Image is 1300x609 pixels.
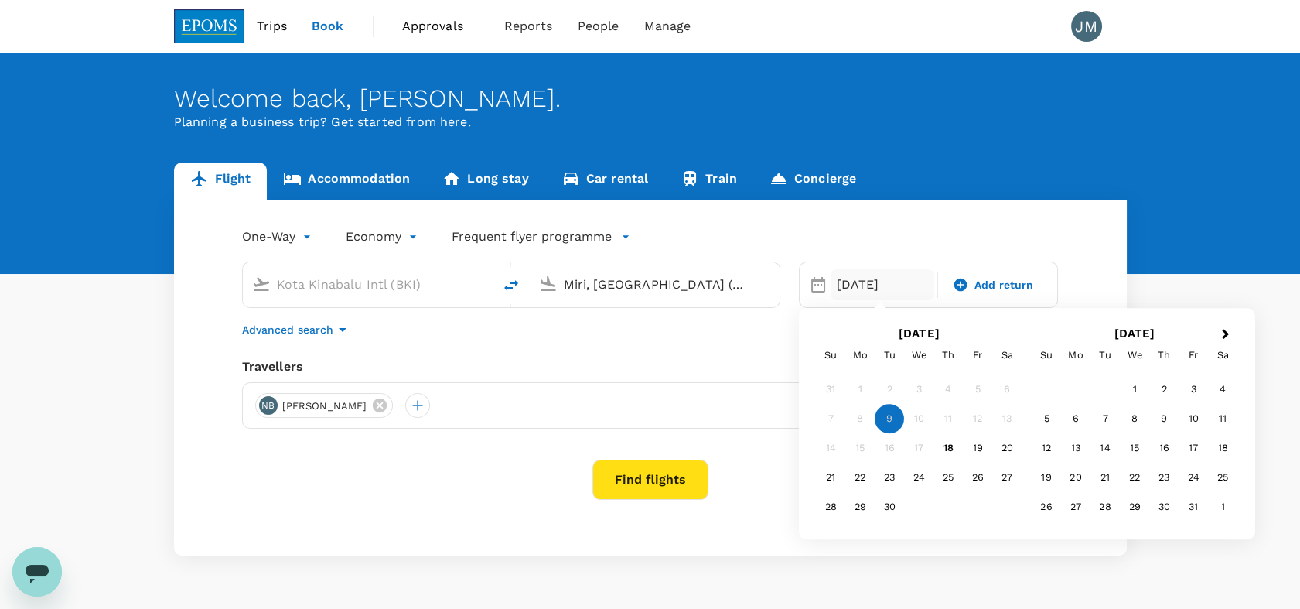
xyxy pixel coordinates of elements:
[1027,327,1243,340] h2: [DATE]
[845,434,875,464] div: Not available Monday, September 15th, 2025
[174,9,245,43] img: EPOMS SDN BHD
[1208,434,1237,464] div: Choose Saturday, October 18th, 2025
[452,228,630,246] button: Frequent flyer programme
[1149,493,1179,522] div: Choose Thursday, October 30th, 2025
[1208,493,1237,522] div: Choose Saturday, November 1st, 2025
[1090,434,1120,464] div: Choose Tuesday, October 14th, 2025
[1032,434,1061,464] div: Choose Sunday, October 12th, 2025
[257,17,287,36] span: Trips
[1214,323,1239,347] button: Next Month
[1061,405,1090,434] div: Choose Monday, October 6th, 2025
[242,358,1059,376] div: Travellers
[963,340,992,370] div: Friday
[933,340,963,370] div: Thursday
[904,375,933,405] div: Not available Wednesday, September 3rd, 2025
[816,464,845,493] div: Choose Sunday, September 21st, 2025
[402,17,479,36] span: Approvals
[259,396,278,415] div: NB
[426,163,544,200] a: Long stay
[933,434,963,464] div: Choose Thursday, September 18th, 2025
[452,228,612,246] p: Frequent flyer programme
[1179,405,1208,434] div: Choose Friday, October 10th, 2025
[242,322,333,337] p: Advanced search
[963,375,992,405] div: Not available Friday, September 5th, 2025
[845,375,875,405] div: Not available Monday, September 1st, 2025
[933,464,963,493] div: Choose Thursday, September 25th, 2025
[242,224,315,249] div: One-Way
[1149,375,1179,405] div: Choose Thursday, October 2nd, 2025
[845,405,875,434] div: Not available Monday, September 8th, 2025
[875,375,904,405] div: Not available Tuesday, September 2nd, 2025
[242,320,352,339] button: Advanced search
[904,405,933,434] div: Not available Wednesday, September 10th, 2025
[255,393,394,418] div: NB[PERSON_NAME]
[578,17,619,36] span: People
[1120,434,1149,464] div: Choose Wednesday, October 15th, 2025
[1061,434,1090,464] div: Choose Monday, October 13th, 2025
[875,405,904,434] div: Not available Tuesday, September 9th, 2025
[845,464,875,493] div: Choose Monday, September 22nd, 2025
[1120,405,1149,434] div: Choose Wednesday, October 8th, 2025
[816,375,1022,522] div: Month September, 2025
[904,434,933,464] div: Not available Wednesday, September 17th, 2025
[816,340,845,370] div: Sunday
[1090,405,1120,434] div: Choose Tuesday, October 7th, 2025
[1179,340,1208,370] div: Friday
[904,340,933,370] div: Wednesday
[1090,340,1120,370] div: Tuesday
[1179,464,1208,493] div: Choose Friday, October 24th, 2025
[963,464,992,493] div: Choose Friday, September 26th, 2025
[1149,464,1179,493] div: Choose Thursday, October 23rd, 2025
[1061,340,1090,370] div: Monday
[1120,493,1149,522] div: Choose Wednesday, October 29th, 2025
[1120,375,1149,405] div: Choose Wednesday, October 1st, 2025
[1032,464,1061,493] div: Choose Sunday, October 19th, 2025
[845,493,875,522] div: Choose Monday, September 29th, 2025
[816,434,845,464] div: Not available Sunday, September 14th, 2025
[963,405,992,434] div: Not available Friday, September 12th, 2025
[831,269,934,300] div: [DATE]
[753,163,872,200] a: Concierge
[933,405,963,434] div: Not available Thursday, September 11th, 2025
[1032,493,1061,522] div: Choose Sunday, October 26th, 2025
[904,464,933,493] div: Choose Wednesday, September 24th, 2025
[1149,434,1179,464] div: Choose Thursday, October 16th, 2025
[1208,340,1237,370] div: Saturday
[816,405,845,434] div: Not available Sunday, September 7th, 2025
[1179,434,1208,464] div: Choose Friday, October 17th, 2025
[493,267,530,304] button: delete
[1120,340,1149,370] div: Wednesday
[963,434,992,464] div: Choose Friday, September 19th, 2025
[1071,11,1102,42] div: JM
[845,340,875,370] div: Monday
[1208,464,1237,493] div: Choose Saturday, October 25th, 2025
[769,282,772,286] button: Open
[545,163,665,200] a: Car rental
[992,464,1022,493] div: Choose Saturday, September 27th, 2025
[992,375,1022,405] div: Not available Saturday, September 6th, 2025
[1208,405,1237,434] div: Choose Saturday, October 11th, 2025
[1179,493,1208,522] div: Choose Friday, October 31st, 2025
[174,163,268,200] a: Flight
[12,547,62,597] iframe: Button to launch messaging window
[875,493,904,522] div: Choose Tuesday, September 30th, 2025
[1149,405,1179,434] div: Choose Thursday, October 9th, 2025
[1208,375,1237,405] div: Choose Saturday, October 4th, 2025
[974,277,1034,293] span: Add return
[816,375,845,405] div: Not available Sunday, August 31st, 2025
[564,272,747,296] input: Going to
[1061,493,1090,522] div: Choose Monday, October 27th, 2025
[664,163,753,200] a: Train
[273,399,377,414] span: [PERSON_NAME]
[992,434,1022,464] div: Choose Saturday, September 20th, 2025
[1179,375,1208,405] div: Choose Friday, October 3rd, 2025
[933,375,963,405] div: Not available Thursday, September 4th, 2025
[267,163,426,200] a: Accommodation
[1032,340,1061,370] div: Sunday
[643,17,691,36] span: Manage
[992,405,1022,434] div: Not available Saturday, September 13th, 2025
[277,272,460,296] input: Depart from
[811,327,1027,340] h2: [DATE]
[346,224,421,249] div: Economy
[816,493,845,522] div: Choose Sunday, September 28th, 2025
